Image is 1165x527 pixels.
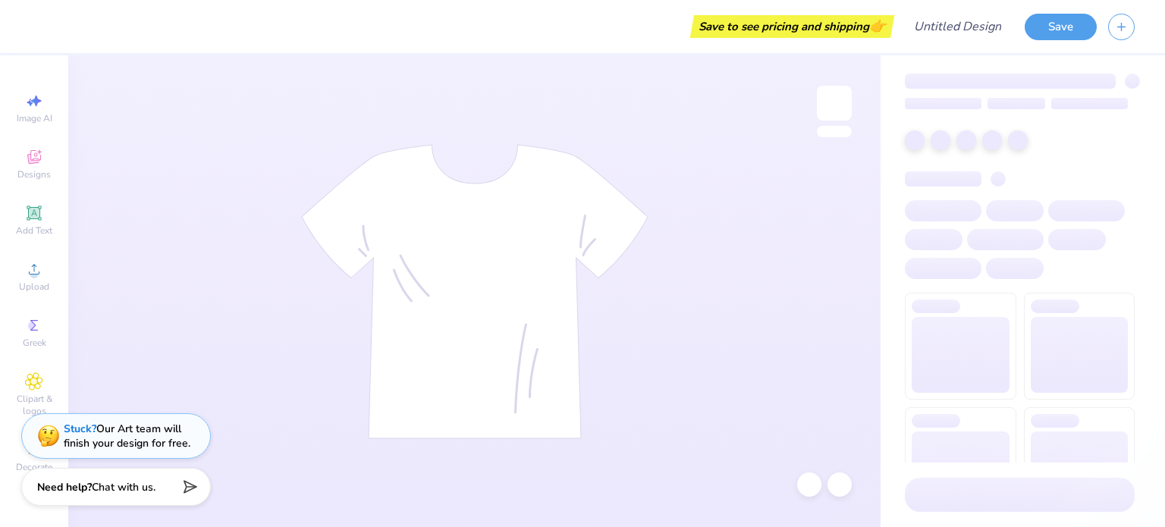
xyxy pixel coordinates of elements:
[19,281,49,293] span: Upload
[694,15,890,38] div: Save to see pricing and shipping
[17,168,51,180] span: Designs
[902,11,1013,42] input: Untitled Design
[64,422,96,436] strong: Stuck?
[16,461,52,473] span: Decorate
[1025,14,1097,40] button: Save
[23,337,46,349] span: Greek
[37,480,92,494] strong: Need help?
[8,393,61,417] span: Clipart & logos
[301,144,648,439] img: tee-skeleton.svg
[92,480,155,494] span: Chat with us.
[16,224,52,237] span: Add Text
[17,112,52,124] span: Image AI
[64,422,190,450] div: Our Art team will finish your design for free.
[869,17,886,35] span: 👉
